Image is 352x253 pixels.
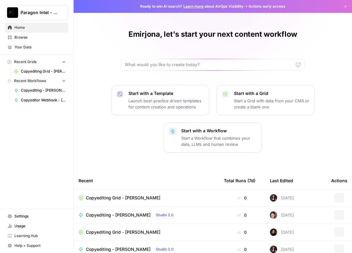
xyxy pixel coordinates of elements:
button: Help + Support [5,241,68,251]
span: Ready to win AI search? about AirOps Visibility [140,4,243,9]
div: 0 [224,195,260,201]
div: 0 [224,229,260,235]
a: Home [5,23,68,32]
p: Start a Workflow that combines your data, LLMs and human review [181,135,257,147]
span: Studio 2.0 [156,247,174,252]
img: Paragon Intel - Copyediting Logo [7,7,18,18]
div: 0 [224,246,260,252]
span: Copyediting - [PERSON_NAME] [86,212,151,218]
span: Usage [14,223,66,229]
span: Home [14,25,66,30]
span: Help + Support [14,243,66,248]
div: [DATE] [270,246,294,253]
div: [DATE] [270,194,294,202]
img: 5nlru5lqams5xbrbfyykk2kep4hl [270,194,277,202]
p: Start a Grid with data from your CMS or create a blank one [234,98,309,110]
h1: Emirjona, let's start your next content workflow [128,29,297,39]
a: Learning Hub [5,231,68,241]
span: Copyediting Grid - [PERSON_NAME] [21,69,66,74]
a: Usage [5,221,68,231]
span: Copyediting Grid - [PERSON_NAME] [86,195,160,201]
span: Copyediting - [PERSON_NAME] [86,246,151,252]
input: What would you like to create today? [125,62,293,68]
span: Browse [14,35,66,40]
span: Studio 2.0 [156,212,174,218]
p: Start with a Grid [234,90,309,96]
p: Start with a Template [128,90,204,96]
img: trpfjrwlykpjh1hxat11z5guyxrg [270,228,277,236]
button: Recent Grids [5,57,68,66]
button: Start with a WorkflowStart a Workflow that combines your data, LLMs and human review [164,123,262,153]
span: Recent Grids [14,59,36,65]
span: Copyediting - [PERSON_NAME] [21,88,66,93]
span: Paragon Intel - Copyediting [21,9,58,16]
a: Settings [5,211,68,221]
div: [DATE] [270,211,294,219]
span: Your Data [14,44,66,50]
div: Last Edited [270,172,293,189]
div: Total Runs (7d) [224,172,255,189]
p: Launch best-practice driven templates for content creation and operations [128,98,204,110]
img: 5nlru5lqams5xbrbfyykk2kep4hl [270,246,277,253]
span: Copyeditor Webhook - [PERSON_NAME] [21,97,66,103]
span: Settings [14,213,66,219]
img: qw00ik6ez51o8uf7vgx83yxyzow9 [270,211,277,219]
button: Start with a GridStart a Grid with data from your CMS or create a blank one [216,85,315,115]
a: Copyeditor Webhook - [PERSON_NAME] [11,95,68,105]
a: Copyediting Grid - [PERSON_NAME] [78,229,214,235]
a: Learn more [183,4,204,9]
a: Copyediting Grid - [PERSON_NAME] [11,66,68,76]
a: Copyediting - [PERSON_NAME]Studio 2.0 [78,246,214,253]
a: Copyediting - [PERSON_NAME] [11,85,68,95]
div: [DATE] [270,228,294,236]
a: Browse [5,32,68,42]
span: Recent Workflows [14,78,46,84]
button: Start with a TemplateLaunch best-practice driven templates for content creation and operations [111,85,209,115]
a: Copyediting Grid - [PERSON_NAME] [78,195,214,201]
button: Recent Workflows [5,76,68,85]
div: Actions [331,172,347,189]
button: Workspace: Paragon Intel - Copyediting [5,5,68,20]
a: Your Data [5,42,68,52]
span: Learning Hub [14,233,66,239]
a: Copyediting - [PERSON_NAME]Studio 2.0 [78,211,214,219]
p: Start with a Workflow [181,128,257,134]
span: Actions early access [248,4,285,9]
div: Recent [78,172,214,189]
div: 0 [224,212,260,218]
span: Copyediting Grid - [PERSON_NAME] [86,229,160,235]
